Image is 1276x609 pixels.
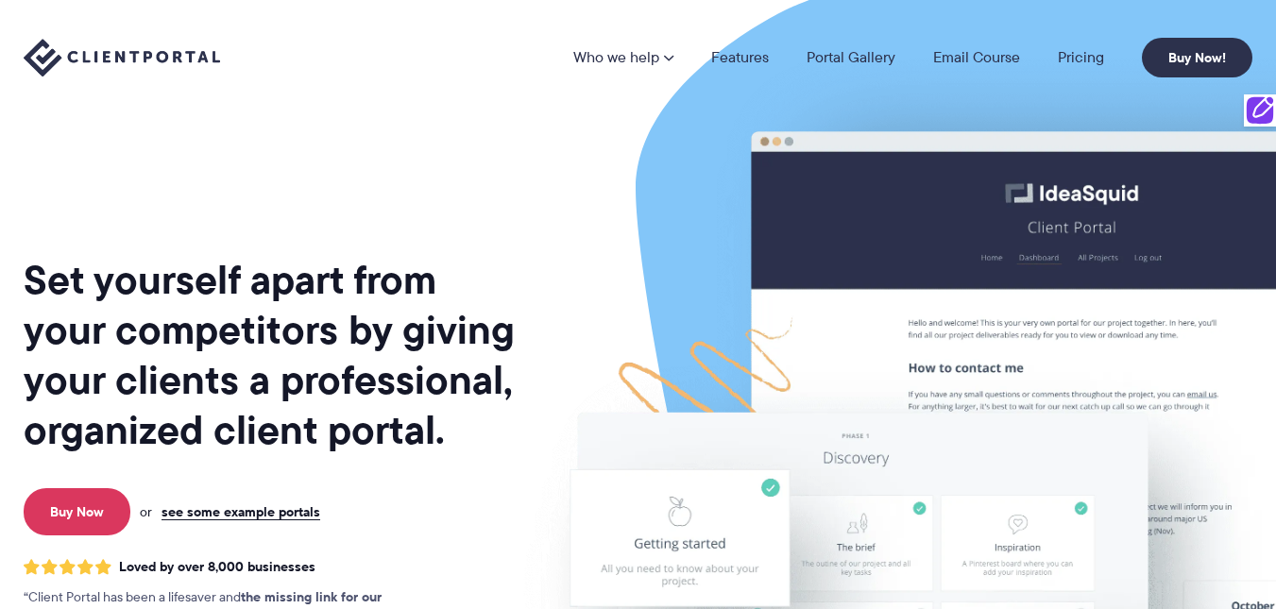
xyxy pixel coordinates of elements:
a: Pricing [1058,50,1104,65]
a: Email Course [933,50,1020,65]
a: see some example portals [162,503,320,520]
a: Portal Gallery [807,50,895,65]
span: or [140,503,152,520]
a: Features [711,50,769,65]
a: Who we help [573,50,673,65]
h1: Set yourself apart from your competitors by giving your clients a professional, organized client ... [24,255,515,455]
a: Buy Now! [1142,38,1252,77]
span: Loved by over 8,000 businesses [119,559,315,575]
a: Buy Now [24,488,130,535]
